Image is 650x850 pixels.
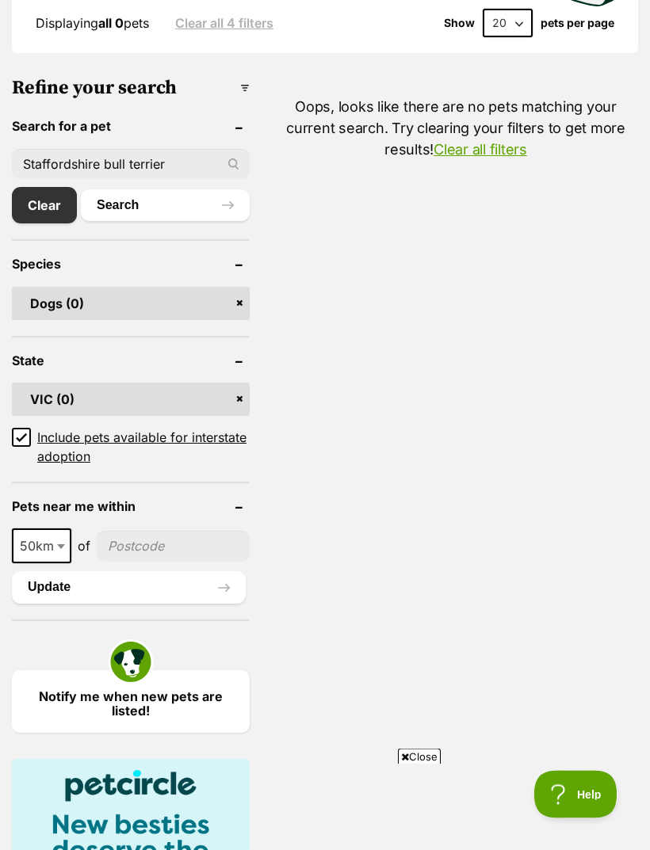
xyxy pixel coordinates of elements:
span: Displaying pets [36,16,149,32]
span: Show [444,17,475,30]
header: Pets near me within [12,500,250,514]
header: Species [12,257,250,272]
span: 50km [12,529,71,564]
header: State [12,354,250,368]
a: Include pets available for interstate adoption [12,429,250,467]
button: Search [81,190,250,222]
a: Clear [12,188,77,224]
span: 50km [13,536,70,558]
a: VIC (0) [12,383,250,417]
a: Clear all filters [434,142,527,158]
span: of [78,537,90,556]
a: Dogs (0) [12,288,250,321]
input: postcode [97,532,250,562]
p: Oops, looks like there are no pets matching your current search. Try clearing your filters to get... [273,97,638,161]
img: consumer-privacy-logo.png [2,2,14,14]
button: Update [12,572,246,604]
iframe: Advertisement [36,771,614,842]
span: Include pets available for interstate adoption [37,429,250,467]
strong: all 0 [98,16,124,32]
a: Notify me when new pets are listed! [12,671,250,734]
label: pets per page [541,17,614,30]
a: Clear all 4 filters [175,17,273,31]
input: Toby [12,150,250,180]
h3: Refine your search [12,78,250,100]
span: Close [398,749,441,764]
header: Search for a pet [12,120,250,134]
iframe: Help Scout Beacon - Open [534,771,618,818]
